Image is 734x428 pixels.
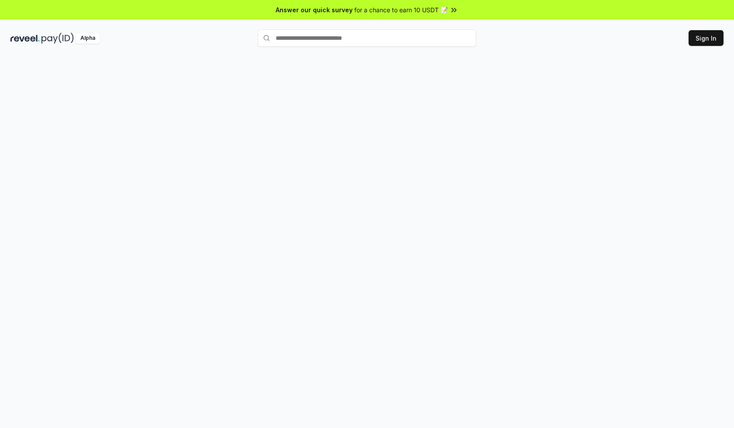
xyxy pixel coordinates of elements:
[42,33,74,44] img: pay_id
[76,33,100,44] div: Alpha
[276,5,353,14] span: Answer our quick survey
[354,5,448,14] span: for a chance to earn 10 USDT 📝
[10,33,40,44] img: reveel_dark
[689,30,724,46] button: Sign In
